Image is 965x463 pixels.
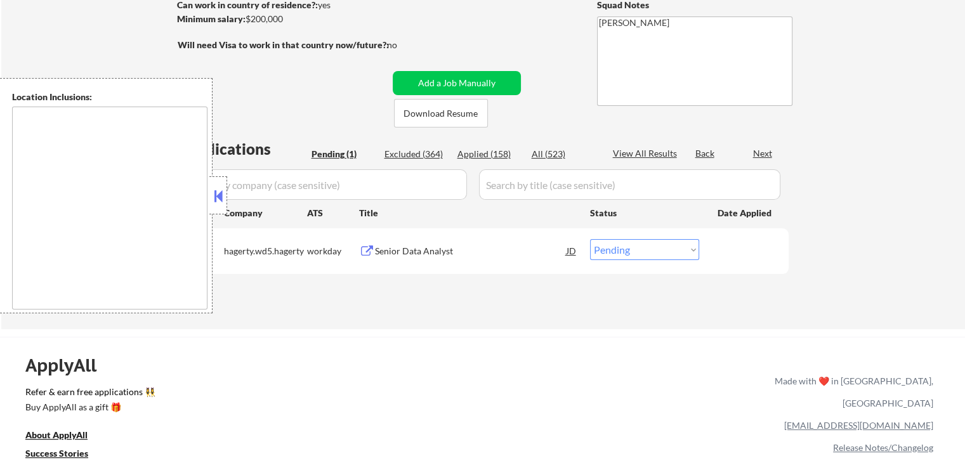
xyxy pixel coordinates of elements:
[359,207,578,219] div: Title
[770,370,933,414] div: Made with ❤️ in [GEOGRAPHIC_DATA], [GEOGRAPHIC_DATA]
[753,147,773,160] div: Next
[479,169,780,200] input: Search by title (case sensitive)
[387,39,423,51] div: no
[25,401,152,417] a: Buy ApplyAll as a gift 🎁
[695,147,716,160] div: Back
[384,148,448,160] div: Excluded (364)
[25,429,88,440] u: About ApplyAll
[307,207,359,219] div: ATS
[25,429,105,445] a: About ApplyAll
[25,447,105,463] a: Success Stories
[312,148,375,160] div: Pending (1)
[393,71,521,95] button: Add a Job Manually
[177,13,388,25] div: $200,000
[224,207,307,219] div: Company
[784,420,933,431] a: [EMAIL_ADDRESS][DOMAIN_NAME]
[25,355,111,376] div: ApplyAll
[177,13,246,24] strong: Minimum salary:
[25,388,509,401] a: Refer & earn free applications 👯‍♀️
[718,207,773,219] div: Date Applied
[375,245,567,258] div: Senior Data Analyst
[25,448,88,459] u: Success Stories
[178,39,389,50] strong: Will need Visa to work in that country now/future?:
[12,91,207,103] div: Location Inclusions:
[307,245,359,258] div: workday
[532,148,595,160] div: All (523)
[565,239,578,262] div: JD
[457,148,521,160] div: Applied (158)
[590,201,699,224] div: Status
[25,403,152,412] div: Buy ApplyAll as a gift 🎁
[833,442,933,453] a: Release Notes/Changelog
[613,147,681,160] div: View All Results
[224,245,307,258] div: hagerty.wd5.hagerty
[394,99,488,127] button: Download Resume
[181,141,307,157] div: Applications
[181,169,467,200] input: Search by company (case sensitive)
